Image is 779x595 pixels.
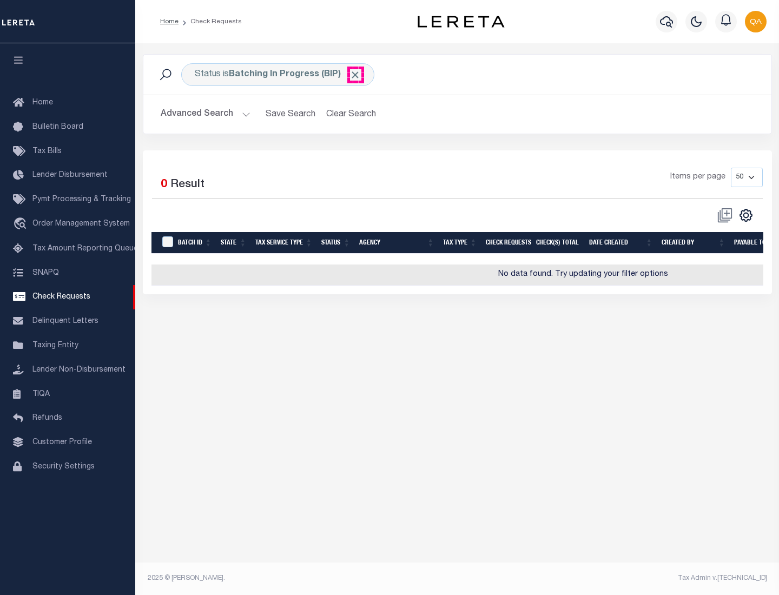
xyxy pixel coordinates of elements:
[174,232,216,254] th: Batch Id: activate to sort column ascending
[32,366,126,374] span: Lender Non-Disbursement
[161,104,250,125] button: Advanced Search
[317,232,355,254] th: Status: activate to sort column ascending
[32,318,98,325] span: Delinquent Letters
[32,220,130,228] span: Order Management System
[32,171,108,179] span: Lender Disbursement
[32,293,90,301] span: Check Requests
[170,176,204,194] label: Result
[465,573,767,583] div: Tax Admin v.[TECHNICAL_ID]
[32,245,138,253] span: Tax Amount Reporting Queue
[32,342,78,349] span: Taxing Entity
[181,63,374,86] div: Status is
[532,232,585,254] th: Check(s) Total
[322,104,381,125] button: Clear Search
[32,269,59,276] span: SNAPQ
[32,414,62,422] span: Refunds
[355,232,439,254] th: Agency: activate to sort column ascending
[32,123,83,131] span: Bulletin Board
[251,232,317,254] th: Tax Service Type: activate to sort column ascending
[349,69,361,81] span: Click to Remove
[259,104,322,125] button: Save Search
[32,390,50,398] span: TIQA
[32,148,62,155] span: Tax Bills
[32,463,95,471] span: Security Settings
[179,17,242,27] li: Check Requests
[160,18,179,25] a: Home
[657,232,730,254] th: Created By: activate to sort column ascending
[418,16,504,28] img: logo-dark.svg
[13,217,30,232] i: travel_explore
[481,232,532,254] th: Check Requests
[161,179,167,190] span: 0
[32,196,131,203] span: Pymt Processing & Tracking
[439,232,481,254] th: Tax Type: activate to sort column ascending
[229,70,361,79] b: Batching In Progress (BIP)
[140,573,458,583] div: 2025 © [PERSON_NAME].
[670,171,725,183] span: Items per page
[216,232,251,254] th: State: activate to sort column ascending
[32,439,92,446] span: Customer Profile
[585,232,657,254] th: Date Created: activate to sort column ascending
[32,99,53,107] span: Home
[745,11,767,32] img: svg+xml;base64,PHN2ZyB4bWxucz0iaHR0cDovL3d3dy53My5vcmcvMjAwMC9zdmciIHBvaW50ZXItZXZlbnRzPSJub25lIi...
